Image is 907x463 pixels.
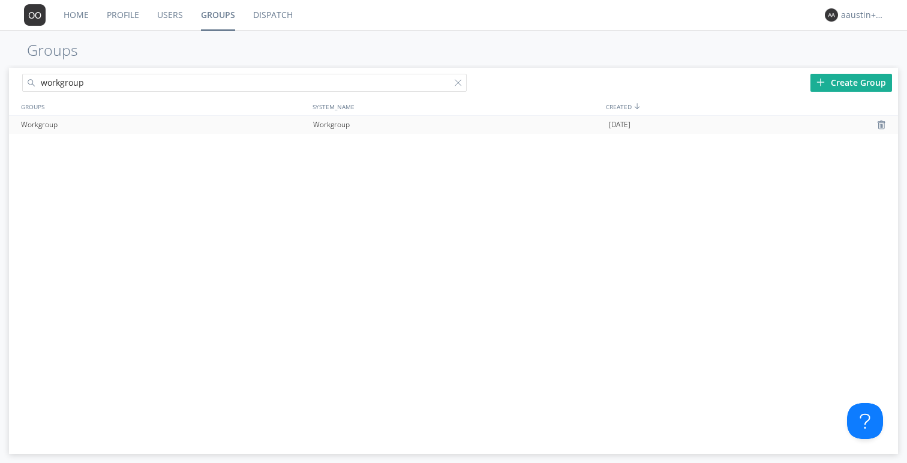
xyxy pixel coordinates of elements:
[9,116,898,134] a: WorkgroupWorkgroup[DATE]
[18,116,310,134] div: Workgroup
[24,4,46,26] img: 373638.png
[603,98,898,115] div: CREATED
[310,98,603,115] div: SYSTEM_NAME
[816,78,825,86] img: plus.svg
[609,116,630,134] span: [DATE]
[18,98,306,115] div: GROUPS
[810,74,892,92] div: Create Group
[310,116,606,134] div: Workgroup
[22,74,467,92] input: Search groups
[825,8,838,22] img: 373638.png
[841,9,886,21] div: aaustin+ovc1+org
[847,403,883,439] iframe: Toggle Customer Support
